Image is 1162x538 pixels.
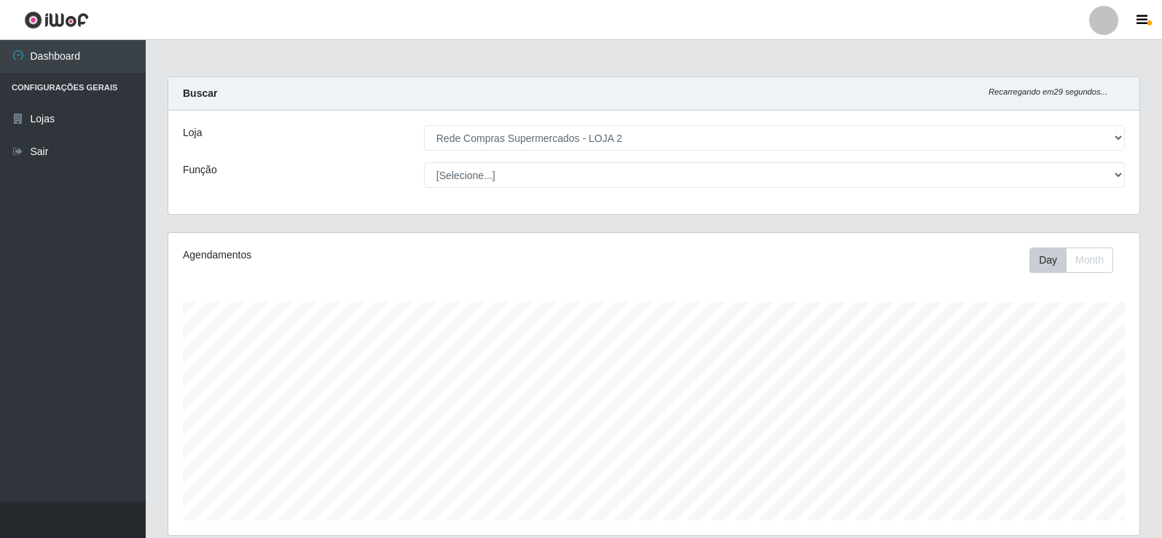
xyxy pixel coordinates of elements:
[1029,248,1113,273] div: First group
[183,248,562,263] div: Agendamentos
[183,87,217,99] strong: Buscar
[1029,248,1125,273] div: Toolbar with button groups
[183,162,217,178] label: Função
[24,11,89,29] img: CoreUI Logo
[989,87,1107,96] i: Recarregando em 29 segundos...
[183,125,202,141] label: Loja
[1066,248,1113,273] button: Month
[1029,248,1067,273] button: Day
